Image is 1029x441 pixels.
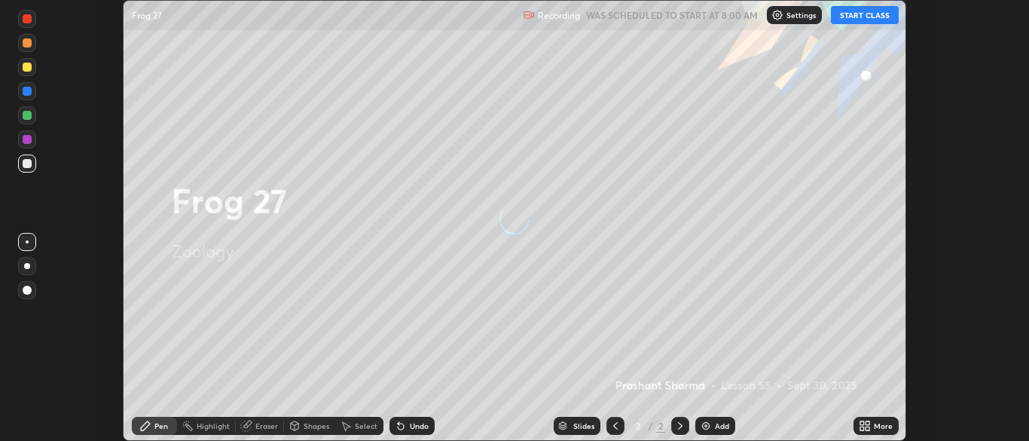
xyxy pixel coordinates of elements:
[255,422,278,430] div: Eraser
[831,6,899,24] button: START CLASS
[355,422,377,430] div: Select
[656,419,665,433] div: 2
[197,422,230,430] div: Highlight
[874,422,893,430] div: More
[523,9,535,21] img: recording.375f2c34.svg
[771,9,783,21] img: class-settings-icons
[132,9,162,21] p: Frog 27
[154,422,168,430] div: Pen
[700,420,712,432] img: add-slide-button
[715,422,729,430] div: Add
[573,422,594,430] div: Slides
[631,421,646,430] div: 2
[786,11,816,19] p: Settings
[586,8,758,22] h5: WAS SCHEDULED TO START AT 8:00 AM
[649,421,653,430] div: /
[410,422,429,430] div: Undo
[304,422,329,430] div: Shapes
[538,10,580,21] p: Recording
